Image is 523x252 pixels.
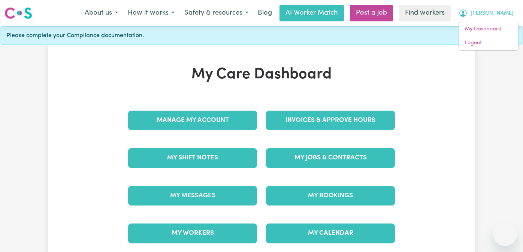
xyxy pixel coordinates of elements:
[266,186,395,205] a: My Bookings
[454,5,519,21] button: My Account
[279,5,344,21] a: AI Worker Match
[179,5,253,21] button: Safety & resources
[128,148,257,168] a: My Shift Notes
[4,6,32,20] img: Careseekers logo
[80,5,123,21] button: About us
[399,5,451,21] a: Find workers
[128,111,257,130] a: Manage My Account
[4,4,32,22] a: Careseekers logo
[266,148,395,168] a: My Jobs & Contracts
[459,36,518,50] a: Logout
[128,223,257,243] a: My Workers
[124,66,399,84] h1: My Care Dashboard
[128,186,257,205] a: My Messages
[6,31,144,40] span: Please complete your Compliance documentation.
[266,223,395,243] a: My Calendar
[493,222,517,246] iframe: Button to launch messaging window
[266,111,395,130] a: Invoices & Approve Hours
[471,9,514,18] span: [PERSON_NAME]
[123,5,179,21] button: How it works
[350,5,393,21] a: Post a job
[459,22,518,36] a: My Dashboard
[253,5,276,21] a: Blog
[459,22,519,51] div: My Account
